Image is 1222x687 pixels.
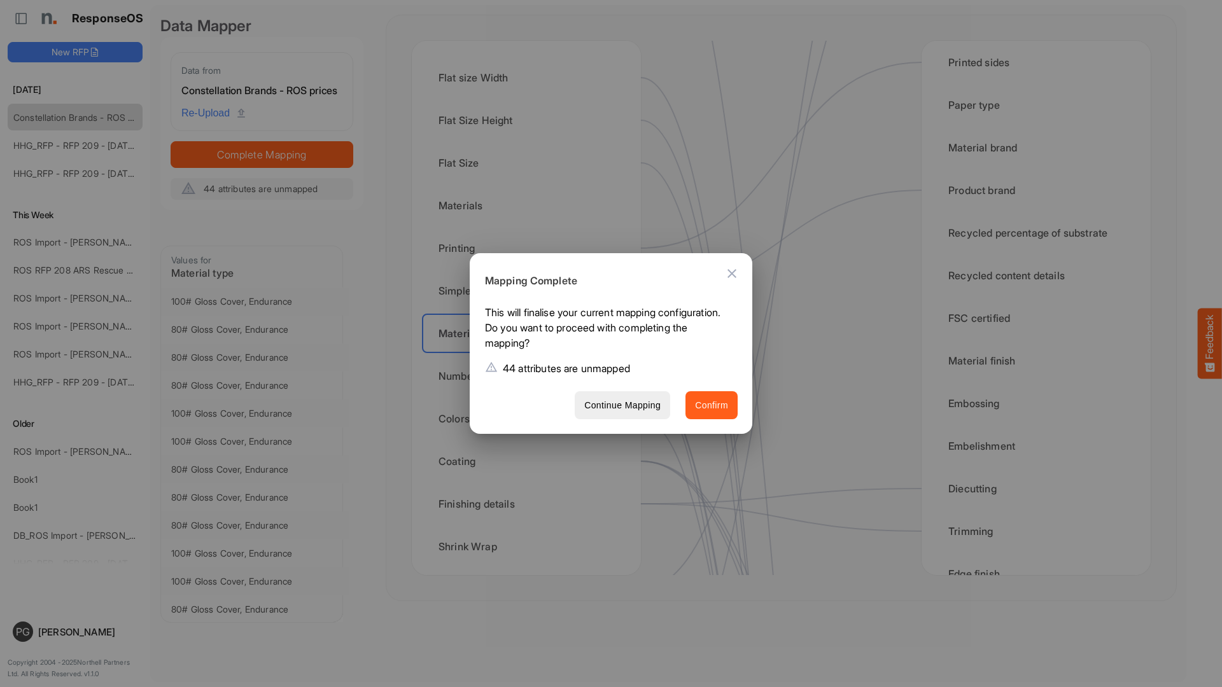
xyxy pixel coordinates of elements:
[584,398,661,413] span: Continue Mapping
[503,361,630,376] p: 44 attributes are unmapped
[485,305,727,356] p: This will finalise your current mapping configuration. Do you want to proceed with completing the...
[695,398,728,413] span: Confirm
[575,391,670,420] button: Continue Mapping
[717,258,747,289] button: Close dialog
[685,391,738,420] button: Confirm
[485,273,727,289] h6: Mapping Complete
